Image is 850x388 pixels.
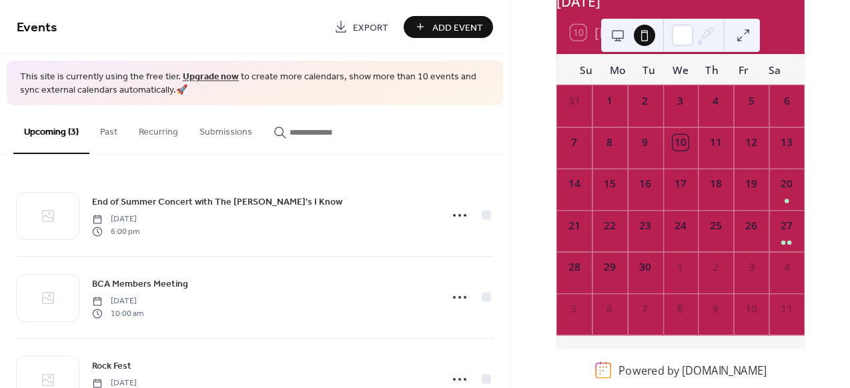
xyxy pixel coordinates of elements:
[17,15,57,41] span: Events
[618,363,767,377] div: Powered by
[637,259,653,275] div: 30
[404,16,493,38] button: Add Event
[696,54,727,85] div: Th
[566,301,582,317] div: 5
[673,218,688,233] div: 24
[92,307,143,319] span: 10:00 am
[633,54,665,85] div: Tu
[727,54,759,85] div: Fr
[673,93,688,109] div: 3
[602,177,617,192] div: 15
[708,301,723,317] div: 9
[637,177,653,192] div: 16
[570,54,602,85] div: Su
[708,259,723,275] div: 2
[566,177,582,192] div: 14
[92,359,131,373] span: Rock Fest
[743,177,759,192] div: 19
[189,105,263,153] button: Submissions
[92,194,342,209] a: End of Summer Concert with The [PERSON_NAME]'s I Know
[566,218,582,233] div: 21
[779,301,794,317] div: 11
[743,135,759,150] div: 12
[602,135,617,150] div: 8
[566,135,582,150] div: 7
[779,218,794,233] div: 27
[673,259,688,275] div: 1
[92,276,188,291] a: BCA Members Meeting
[92,277,188,291] span: BCA Members Meeting
[92,195,342,209] span: End of Summer Concert with The [PERSON_NAME]'s I Know
[682,363,767,377] a: [DOMAIN_NAME]
[637,301,653,317] div: 7
[92,295,143,307] span: [DATE]
[743,218,759,233] div: 26
[743,93,759,109] div: 5
[743,259,759,275] div: 3
[759,54,791,85] div: Sa
[708,135,723,150] div: 11
[779,177,794,192] div: 20
[779,135,794,150] div: 13
[673,177,688,192] div: 17
[353,21,388,35] span: Export
[602,218,617,233] div: 22
[92,213,139,225] span: [DATE]
[673,301,688,317] div: 8
[128,105,189,153] button: Recurring
[708,177,723,192] div: 18
[602,54,633,85] div: Mo
[673,135,688,150] div: 10
[602,301,617,317] div: 6
[324,16,398,38] a: Export
[602,259,617,275] div: 29
[183,68,239,86] a: Upgrade now
[13,105,89,154] button: Upcoming (3)
[779,259,794,275] div: 4
[89,105,128,153] button: Past
[665,54,696,85] div: We
[743,301,759,317] div: 10
[708,93,723,109] div: 4
[92,225,139,237] span: 6:00 pm
[779,93,794,109] div: 6
[708,218,723,233] div: 25
[566,93,582,109] div: 31
[432,21,483,35] span: Add Event
[566,259,582,275] div: 28
[637,135,653,150] div: 9
[92,358,131,373] a: Rock Fest
[637,93,653,109] div: 2
[602,93,617,109] div: 1
[20,71,490,97] span: This site is currently using the free tier. to create more calendars, show more than 10 events an...
[637,218,653,233] div: 23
